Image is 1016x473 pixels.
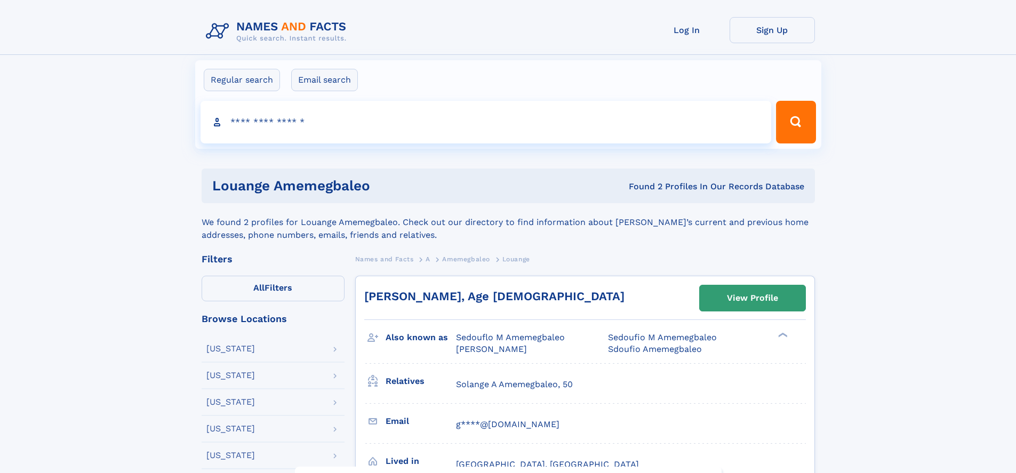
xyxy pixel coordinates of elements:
[456,344,527,354] span: [PERSON_NAME]
[442,255,490,263] span: Amemegbaleo
[456,459,639,469] span: [GEOGRAPHIC_DATA], [GEOGRAPHIC_DATA]
[386,372,456,390] h3: Relatives
[253,283,265,293] span: All
[202,203,815,242] div: We found 2 profiles for Louange Amemegbaleo. Check out our directory to find information about [P...
[204,69,280,91] label: Regular search
[202,314,345,324] div: Browse Locations
[364,290,625,303] a: [PERSON_NAME], Age [DEMOGRAPHIC_DATA]
[608,332,717,342] span: Sedoufio M Amemegbaleo
[502,255,530,263] span: Louange
[426,255,430,263] span: A
[644,17,730,43] a: Log In
[202,254,345,264] div: Filters
[730,17,815,43] a: Sign Up
[386,452,456,470] h3: Lived in
[212,179,500,193] h1: louange amemegbaleo
[206,451,255,460] div: [US_STATE]
[201,101,772,143] input: search input
[202,17,355,46] img: Logo Names and Facts
[456,379,573,390] a: Solange A Amemegbaleo, 50
[206,371,255,380] div: [US_STATE]
[700,285,805,311] a: View Profile
[775,332,788,339] div: ❯
[426,252,430,266] a: A
[727,286,778,310] div: View Profile
[499,181,804,193] div: Found 2 Profiles In Our Records Database
[386,328,456,347] h3: Also known as
[206,398,255,406] div: [US_STATE]
[291,69,358,91] label: Email search
[386,412,456,430] h3: Email
[202,276,345,301] label: Filters
[206,424,255,433] div: [US_STATE]
[206,344,255,353] div: [US_STATE]
[608,344,702,354] span: Sdoufio Amemegbaleo
[355,252,414,266] a: Names and Facts
[442,252,490,266] a: Amemegbaleo
[776,101,815,143] button: Search Button
[456,332,565,342] span: Sedouflo M Amemegbaleo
